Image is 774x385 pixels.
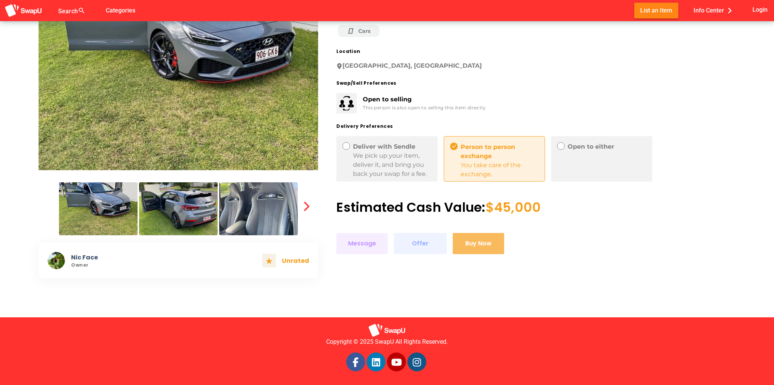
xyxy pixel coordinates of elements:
[347,27,370,35] div: Cars
[394,233,447,254] button: Offer
[94,6,104,15] i: false
[5,4,42,18] img: aSD8y5uGLpzPJLYTcYcjNu3laj1c05W5KWf0Ds+Za8uybjssssuu+yyyy677LKX2n+PWMSDJ9a87AAAAABJRU5ErkJggg==
[219,182,298,235] img: nicholas.robertson%2Bfacebook%40swapu.com.au%2F673842252013554%2F673842252013554-photo-2.jpg
[465,238,492,248] span: Buy Now
[336,61,735,70] div: [GEOGRAPHIC_DATA], [GEOGRAPHIC_DATA]
[353,151,432,179] div: We pick up your item, deliver it, and bring you back your swap for a fee.
[568,142,646,151] div: Open to either
[751,3,769,17] button: Login
[453,233,504,254] button: Buy Now
[724,5,735,16] i: chevron_right
[486,198,541,216] span: $45,000
[59,182,138,235] img: nicholas.robertson%2Bfacebook%40swapu.com.au%2F673842252013554%2F673842252013554-photo-0.jpg
[71,254,256,261] div: Nic Face
[348,238,376,248] span: Message
[461,143,539,161] div: Person to person exchange
[336,200,735,215] div: Estimated Cash Value:
[326,337,448,346] span: Copyright © 2025 SwapU All Rights Reserved.
[461,161,539,179] div: You take care of the exchange.
[336,79,735,87] div: Swap/Sell Preferences
[634,3,678,18] button: List an Item
[139,182,218,235] img: nicholas.robertson%2Bfacebook%40swapu.com.au%2F673842252013554%2F673842252013554-photo-1.jpg
[266,258,272,264] img: svg+xml;base64,PHN2ZyB3aWR0aD0iMTQiIGhlaWdodD0iMTQiIHZpZXdCb3g9IjAgMCAxNCAxNCIgZmlsbD0ibm9uZSIgeG...
[353,142,432,151] div: Deliver with Sendle
[640,5,672,16] span: List an Item
[48,252,65,269] img: person_icon2.jpg
[282,257,309,264] div: Unrated
[336,123,735,130] div: Delivery Preferences
[368,323,406,337] img: aSD8y5uGLpzPJLYTcYcjNu3laj1c05W5KWf0Ds+Za8uybjssssuu+yyyy677LKX2n+PWMSDJ9a87AAAAABJRU5ErkJggg==
[752,5,768,15] span: Login
[363,104,486,112] div: This person is also open to selling this item directly
[71,262,256,268] div: Owner
[363,95,486,104] div: Open to selling
[412,238,429,248] span: Offer
[106,4,135,17] span: Categories
[336,233,388,254] button: Message
[687,3,741,18] button: Info Center
[100,6,141,14] a: Categories
[336,48,735,55] div: Location
[339,96,354,110] img: svg+xml;base64,PHN2ZyB3aWR0aD0iMjkiIGhlaWdodD0iMzEiIHZpZXdCb3g9IjAgMCAyOSAzMSIgZmlsbD0ibm9uZSIgeG...
[694,4,735,17] span: Info Center
[100,3,141,18] button: Categories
